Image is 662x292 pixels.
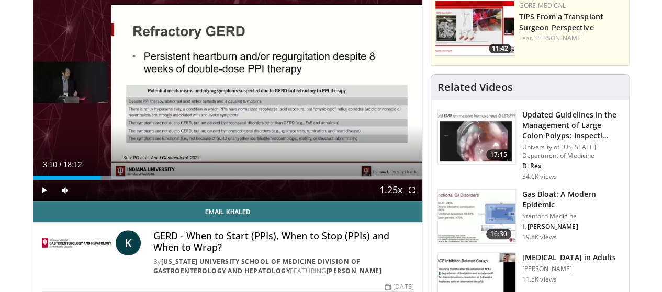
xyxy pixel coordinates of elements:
[437,189,623,244] a: 16:30 Gas Bloat: A Modern Epidemic Stanford Medicine I. [PERSON_NAME] 19.8K views
[33,176,422,180] div: Progress Bar
[522,233,557,241] p: 19.8K views
[327,266,382,275] a: [PERSON_NAME]
[60,160,62,169] span: /
[42,230,111,255] img: Indiana University School of Medicine Division of Gastroenterology and Hepatology
[522,189,623,210] h3: Gas Bloat: A Modern Epidemic
[401,180,422,201] button: Fullscreen
[486,149,511,160] span: 17:15
[522,212,623,220] p: Stanford Medicine
[522,265,616,273] p: [PERSON_NAME]
[533,33,583,42] a: [PERSON_NAME]
[153,230,414,253] h4: GERD - When to Start (PPIs), When to Stop (PPIs) and When to Wrap?
[438,190,515,244] img: 480ec31d-e3c1-475b-8289-0a0659db689a.150x105_q85_crop-smart_upscale.jpg
[522,275,557,284] p: 11.5K views
[435,1,514,56] a: 11:42
[522,172,557,181] p: 34.6K views
[153,257,361,275] a: [US_STATE] University School of Medicine Division of Gastroenterology and Hepatology
[519,11,603,32] a: TIPS From a Transplant Surgeon Perspective
[33,201,422,222] a: Email Khaled
[33,180,54,201] button: Play
[437,81,513,94] h4: Related Videos
[522,252,616,263] h3: [MEDICAL_DATA] in Adults
[43,160,57,169] span: 3:10
[489,44,511,53] span: 11:42
[380,180,401,201] button: Playback Rate
[438,110,515,165] img: dfcfcb0d-b871-4e1a-9f0c-9f64970f7dd8.150x105_q85_crop-smart_upscale.jpg
[519,1,566,10] a: Gore Medical
[437,110,623,181] a: 17:15 Updated Guidelines in the Management of Large Colon Polyps: Inspecti… University of [US_STA...
[385,282,413,291] div: [DATE]
[522,162,623,170] p: D. Rex
[116,230,141,255] a: K
[54,180,75,201] button: Mute
[522,143,623,160] p: University of [US_STATE] Department of Medicine
[153,257,414,276] div: By FEATURING
[486,229,511,239] span: 16:30
[63,160,82,169] span: 18:12
[522,223,623,231] p: I. [PERSON_NAME]
[522,110,623,141] h3: Updated Guidelines in the Management of Large Colon Polyps: Inspecti…
[435,1,514,56] img: 4003d3dc-4d84-4588-a4af-bb6b84f49ae6.150x105_q85_crop-smart_upscale.jpg
[519,33,625,43] div: Feat.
